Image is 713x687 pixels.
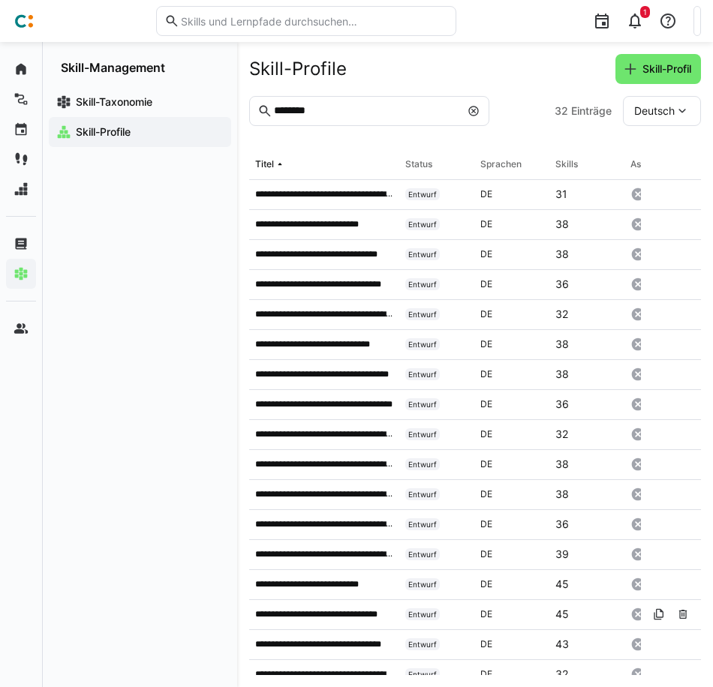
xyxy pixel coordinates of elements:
[571,103,612,118] span: Einträge
[555,577,569,592] p: 45
[179,14,448,28] input: Skills und Lernpfade durchsuchen…
[408,580,437,589] span: Entwurf
[555,277,569,292] p: 36
[408,190,437,199] span: Entwurf
[408,220,437,229] span: Entwurf
[480,398,492,409] span: de
[480,488,492,499] span: de
[555,457,569,472] p: 38
[555,307,568,322] p: 32
[555,547,569,562] p: 39
[555,427,568,442] p: 32
[480,578,492,589] span: de
[480,218,492,229] span: de
[480,548,492,559] span: de
[480,368,492,379] span: de
[634,103,675,118] span: Deutsch
[555,187,567,202] p: 31
[408,670,437,679] span: Entwurf
[408,370,437,379] span: Entwurf
[480,278,492,289] span: de
[480,458,492,469] span: de
[405,158,432,170] div: Status
[480,518,492,529] span: de
[408,520,437,529] span: Entwurf
[408,460,437,469] span: Entwurf
[555,607,569,622] p: 45
[408,430,437,439] span: Entwurf
[555,517,569,532] p: 36
[555,637,569,652] p: 43
[408,340,437,349] span: Entwurf
[480,638,492,649] span: de
[408,490,437,499] span: Entwurf
[249,58,347,80] h2: Skill-Profile
[555,397,569,412] p: 36
[480,338,492,349] span: de
[555,337,569,352] p: 38
[555,158,578,170] div: Skills
[555,247,569,262] p: 38
[408,250,437,259] span: Entwurf
[480,428,492,439] span: de
[480,608,492,619] span: de
[480,248,492,259] span: de
[480,188,492,199] span: de
[480,158,522,170] div: Sprachen
[408,610,437,619] span: Entwurf
[640,61,693,76] span: Skill-Profil
[630,158,680,170] div: Assigned to
[408,280,437,289] span: Entwurf
[555,217,569,232] p: 38
[408,550,437,559] span: Entwurf
[408,640,437,649] span: Entwurf
[555,667,568,682] p: 32
[643,7,647,16] span: 1
[480,668,492,679] span: de
[555,103,568,118] span: 32
[480,308,492,319] span: de
[615,54,701,84] button: Skill-Profil
[555,367,569,382] p: 38
[555,487,569,502] p: 38
[408,310,437,319] span: Entwurf
[255,158,274,170] div: Titel
[408,400,437,409] span: Entwurf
